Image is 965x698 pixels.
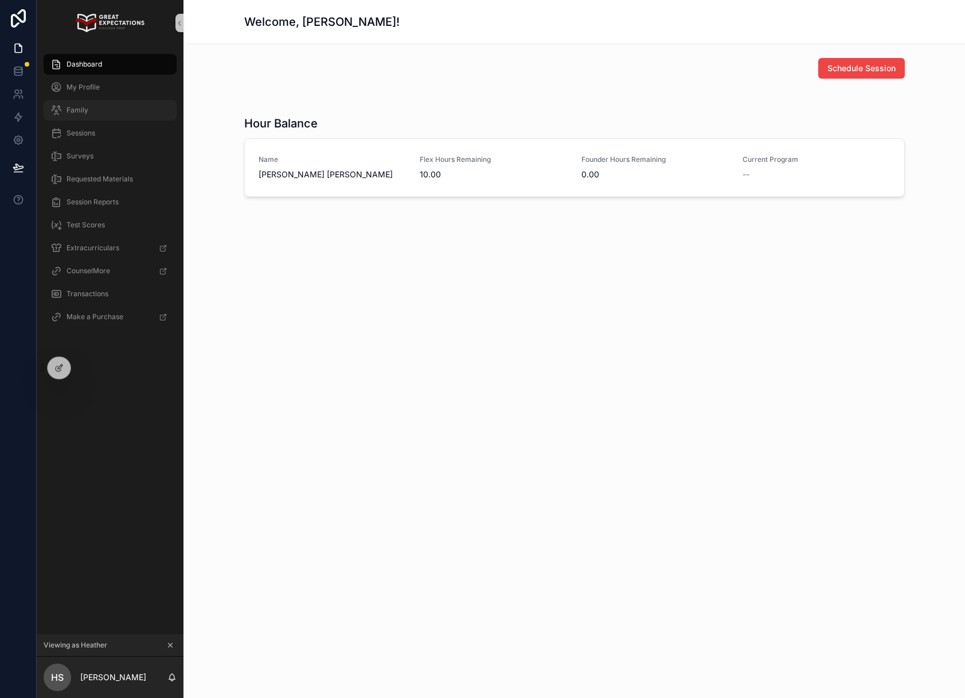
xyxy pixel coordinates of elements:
span: My Profile [67,83,100,92]
span: [PERSON_NAME] [PERSON_NAME] [259,169,407,180]
span: Dashboard [67,60,102,69]
h1: Welcome, [PERSON_NAME]! [244,14,400,30]
img: App logo [76,14,144,32]
h1: Hour Balance [244,115,318,131]
a: CounselMore [44,261,177,281]
p: [PERSON_NAME] [80,672,146,683]
span: Surveys [67,152,93,161]
span: Transactions [67,289,108,298]
span: Requested Materials [67,174,133,184]
button: Schedule Session [818,58,905,79]
span: Current Program [743,155,890,164]
span: -- [743,169,749,180]
span: Make a Purchase [67,312,123,321]
a: Session Reports [44,192,177,212]
a: Dashboard [44,54,177,75]
a: Make a Purchase [44,307,177,327]
a: My Profile [44,77,177,98]
span: Session Reports [67,197,119,207]
span: Flex Hours Remaining [420,155,568,164]
span: 10.00 [420,169,568,180]
span: CounselMore [67,266,110,276]
span: 0.00 [581,169,729,180]
a: Sessions [44,123,177,144]
a: Requested Materials [44,169,177,189]
a: Family [44,100,177,121]
a: Extracurriculars [44,238,177,258]
span: Schedule Session [827,63,896,74]
span: Viewing as Heather [44,641,107,650]
span: Sessions [67,129,95,138]
span: HS [51,670,64,684]
div: scrollable content [37,46,183,342]
span: Name [259,155,407,164]
a: Surveys [44,146,177,166]
span: Extracurriculars [67,243,119,253]
span: Test Scores [67,220,105,230]
span: Founder Hours Remaining [581,155,729,164]
a: Transactions [44,284,177,304]
a: Test Scores [44,215,177,235]
span: Family [67,106,88,115]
